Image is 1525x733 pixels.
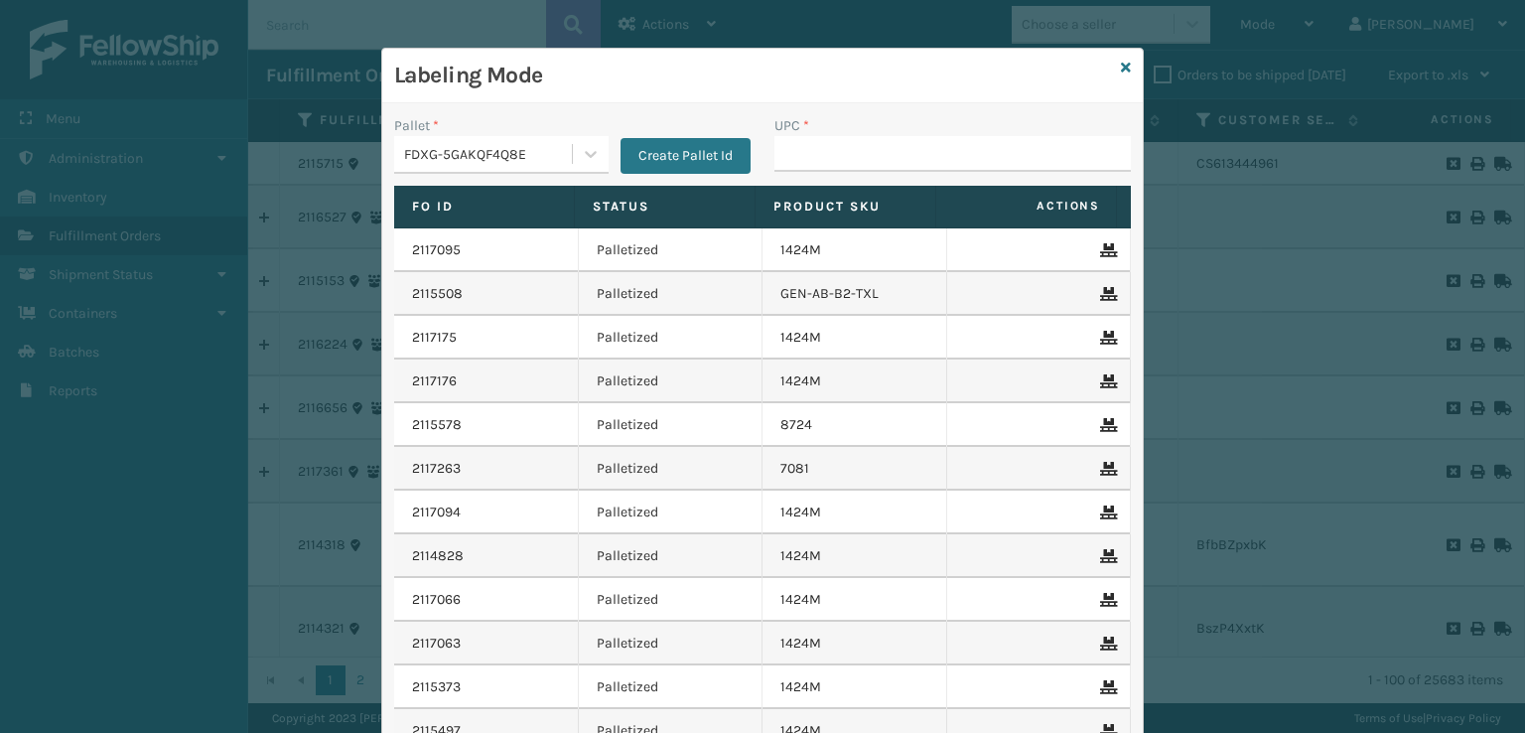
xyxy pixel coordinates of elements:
[579,272,763,316] td: Palletized
[1100,549,1112,563] i: Remove From Pallet
[762,447,947,491] td: 7081
[762,491,947,534] td: 1424M
[579,228,763,272] td: Palletized
[412,546,464,566] a: 2114828
[762,665,947,709] td: 1424M
[1100,331,1112,345] i: Remove From Pallet
[773,198,917,216] label: Product SKU
[412,198,556,216] label: Fo Id
[394,61,1113,90] h3: Labeling Mode
[1100,506,1112,519] i: Remove From Pallet
[762,403,947,447] td: 8724
[774,115,809,136] label: UPC
[412,284,463,304] a: 2115508
[579,534,763,578] td: Palletized
[762,228,947,272] td: 1424M
[412,677,461,697] a: 2115373
[1100,374,1112,388] i: Remove From Pallet
[1100,680,1112,694] i: Remove From Pallet
[942,190,1112,222] span: Actions
[762,578,947,622] td: 1424M
[412,240,461,260] a: 2117095
[593,198,737,216] label: Status
[412,415,462,435] a: 2115578
[1100,418,1112,432] i: Remove From Pallet
[762,622,947,665] td: 1424M
[394,115,439,136] label: Pallet
[579,403,763,447] td: Palletized
[412,328,457,348] a: 2117175
[1100,637,1112,651] i: Remove From Pallet
[412,634,461,654] a: 2117063
[762,360,947,403] td: 1424M
[579,360,763,403] td: Palletized
[1100,593,1112,607] i: Remove From Pallet
[621,138,751,174] button: Create Pallet Id
[1100,462,1112,476] i: Remove From Pallet
[579,491,763,534] td: Palletized
[404,144,574,165] div: FDXG-5GAKQF4Q8E
[579,578,763,622] td: Palletized
[579,665,763,709] td: Palletized
[762,272,947,316] td: GEN-AB-B2-TXL
[762,534,947,578] td: 1424M
[412,590,461,610] a: 2117066
[412,503,461,522] a: 2117094
[762,316,947,360] td: 1424M
[579,622,763,665] td: Palletized
[1100,287,1112,301] i: Remove From Pallet
[412,459,461,479] a: 2117263
[579,316,763,360] td: Palletized
[412,371,457,391] a: 2117176
[579,447,763,491] td: Palletized
[1100,243,1112,257] i: Remove From Pallet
